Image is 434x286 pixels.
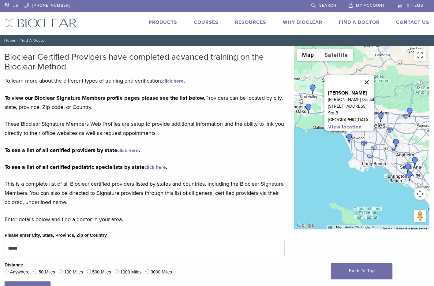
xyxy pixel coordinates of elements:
[304,104,313,113] div: Dr. Philip Shindler
[391,139,401,149] div: Dr. Henry Chung
[5,19,77,28] img: Bioclear
[5,93,285,112] p: Providers can be located by city, state, province, Zip code, or Country.
[5,119,285,138] p: These Bioclear Signature Members Web Profiles are setup to provide additional information and the...
[5,179,285,207] p: This is a complete list of all Bioclear certified providers listed by states and countries, inclu...
[407,3,423,8] span: 0 items
[414,210,426,222] button: Drag Pegman onto the map to open Street View
[414,188,426,200] button: Map camera controls
[396,19,429,25] a: Contact Us
[5,232,107,239] label: Please enter City, State, Province, Zip or Country
[328,225,332,229] button: Keyboard shortcuts
[117,147,139,154] a: click here
[410,157,420,167] div: Dr. Eddie Kao
[151,269,172,276] label: 3000 Miles
[295,221,316,229] a: Open this area in Google Maps (opens a new window)
[5,262,23,269] legend: Distance
[336,225,379,229] span: Map data ©2025 Google, INEGI
[235,19,266,25] a: Resources
[64,269,83,276] label: 100 Miles
[328,90,374,96] p: [PERSON_NAME]
[308,84,318,94] div: Dr. Justin Stout
[5,95,205,101] strong: To view our Bioclear Signature Members profile pages please see the list below.
[339,19,380,25] a: Find A Doctor
[16,39,20,42] span: /
[39,269,55,276] label: 50 Miles
[396,227,428,230] a: Report a map error
[162,78,184,84] a: click here
[319,49,353,61] button: Show satellite imagery
[405,171,414,181] div: Dr. James Chau
[297,49,319,61] button: Show street map
[359,75,374,90] button: Close
[144,164,166,170] a: click here
[328,110,374,117] p: Ste B
[194,19,219,25] a: Courses
[5,147,140,154] strong: To see a list of all certified providers by state .
[403,163,413,173] div: Dr. Randy Fong
[344,134,354,144] div: Dr. Sandra Calleros
[328,103,374,110] p: [STREET_ADDRESS]
[376,113,386,122] div: Dr. Benjamin Lu
[319,3,336,8] span: Search
[328,117,374,123] p: [GEOGRAPHIC_DATA]
[356,3,385,8] span: My Account
[283,19,322,25] a: Why Bioclear
[328,96,374,103] p: [PERSON_NAME] Dental
[2,38,16,43] a: Home
[5,52,285,72] h2: Bioclear Certified Providers have completed advanced training on the Bioclear Method.
[149,19,177,25] a: Products
[328,124,362,130] a: View location
[10,269,29,276] label: Anywhere
[331,263,392,279] a: Back To Top
[295,221,316,229] img: Google
[5,215,285,224] p: Enter details below and find a doctor in your area.
[382,227,393,231] a: Terms (opens in new tab)
[5,76,285,85] p: To learn more about the different types of training and verification, .
[405,108,415,117] div: Dr. Joy Helou
[5,164,167,170] strong: To see a list of all certified pediatric specialists by state .
[120,269,142,276] label: 1000 Miles
[92,269,111,276] label: 500 Miles
[414,49,426,61] button: Toggle fullscreen view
